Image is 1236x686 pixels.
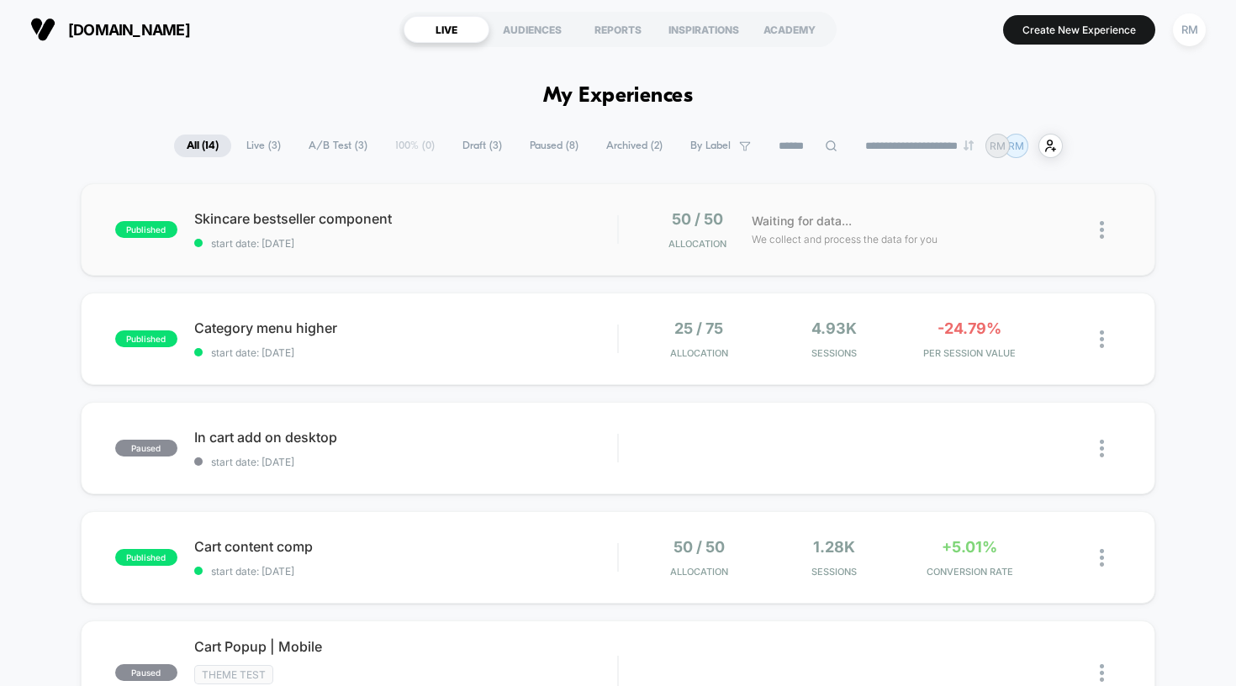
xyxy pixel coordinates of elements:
[1100,330,1104,348] img: close
[68,21,190,39] span: [DOMAIN_NAME]
[115,440,177,456] span: paused
[670,347,728,359] span: Allocation
[747,16,832,43] div: ACADEMY
[661,16,747,43] div: INSPIRATIONS
[1100,664,1104,682] img: close
[670,566,728,578] span: Allocation
[990,140,1006,152] p: RM
[234,135,293,157] span: Live ( 3 )
[1008,140,1024,152] p: RM
[115,664,177,681] span: paused
[296,135,380,157] span: A/B Test ( 3 )
[668,238,726,250] span: Allocation
[194,638,618,655] span: Cart Popup | Mobile
[906,566,1033,578] span: CONVERSION RATE
[964,140,974,150] img: end
[811,319,857,337] span: 4.93k
[672,210,723,228] span: 50 / 50
[404,16,489,43] div: LIVE
[115,549,177,566] span: published
[771,566,898,578] span: Sessions
[938,319,1001,337] span: -24.79%
[1173,13,1206,46] div: RM
[115,221,177,238] span: published
[489,16,575,43] div: AUDIENCES
[752,231,938,247] span: We collect and process the data for you
[1168,13,1211,47] button: RM
[594,135,675,157] span: Archived ( 2 )
[194,429,618,446] span: In cart add on desktop
[674,319,723,337] span: 25 / 75
[194,665,273,684] span: Theme Test
[194,456,618,468] span: start date: [DATE]
[690,140,731,152] span: By Label
[174,135,231,157] span: All ( 14 )
[450,135,515,157] span: Draft ( 3 )
[194,210,618,227] span: Skincare bestseller component
[813,538,855,556] span: 1.28k
[1100,549,1104,567] img: close
[194,346,618,359] span: start date: [DATE]
[194,538,618,555] span: Cart content comp
[1100,221,1104,239] img: close
[543,84,694,108] h1: My Experiences
[1003,15,1155,45] button: Create New Experience
[517,135,591,157] span: Paused ( 8 )
[752,212,852,230] span: Waiting for data...
[771,347,898,359] span: Sessions
[575,16,661,43] div: REPORTS
[194,319,618,336] span: Category menu higher
[115,330,177,347] span: published
[1100,440,1104,457] img: close
[25,16,195,43] button: [DOMAIN_NAME]
[30,17,55,42] img: Visually logo
[906,347,1033,359] span: PER SESSION VALUE
[194,565,618,578] span: start date: [DATE]
[942,538,997,556] span: +5.01%
[673,538,725,556] span: 50 / 50
[194,237,618,250] span: start date: [DATE]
